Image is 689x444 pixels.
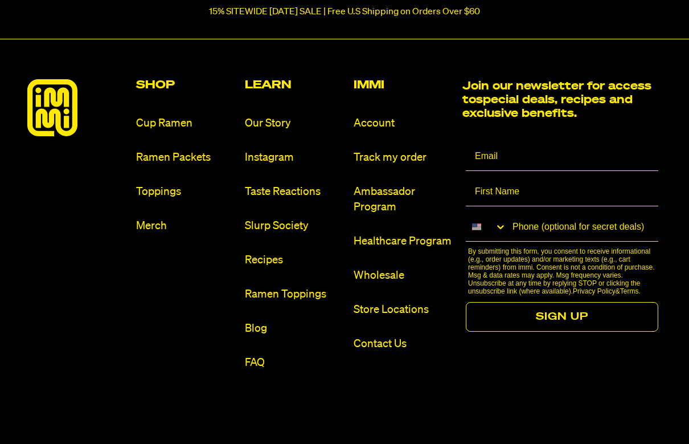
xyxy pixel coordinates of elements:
[245,218,344,234] a: Slurp Society
[354,79,453,91] h2: Immi
[354,268,453,283] a: Wholesale
[462,79,659,120] h2: Join our newsletter for access to special deals, recipes and exclusive benefits.
[472,222,481,231] img: United States
[466,178,658,206] input: First Name
[245,184,344,199] a: Taste Reactions
[245,355,344,370] a: FAQ
[354,302,453,317] a: Store Locations
[136,116,236,131] a: Cup Ramen
[245,321,344,336] a: Blog
[354,234,453,249] a: Healthcare Program
[245,150,344,165] a: Instagram
[245,116,344,131] a: Our Story
[620,287,639,295] a: Terms
[136,79,236,91] h2: Shop
[354,336,453,352] a: Contact Us
[466,213,507,241] button: Search Countries
[245,287,344,302] a: Ramen Toppings
[27,79,77,136] img: immieats
[466,142,658,171] input: Email
[245,252,344,268] a: Recipes
[354,116,453,131] a: Account
[466,302,658,332] button: SIGN UP
[136,150,236,165] a: Ramen Packets
[245,79,344,91] h2: Learn
[136,218,236,234] a: Merch
[507,213,658,241] input: Phone (optional for secret deals)
[136,184,236,199] a: Toppings
[354,150,453,165] a: Track my order
[354,184,453,215] a: Ambassador Program
[209,7,480,17] p: 15% SITEWIDE [DATE] SALE | Free U.S Shipping on Orders Over $60
[573,287,616,295] a: Privacy Policy
[468,247,662,295] p: By submitting this form, you consent to receive informational (e.g., order updates) and/or market...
